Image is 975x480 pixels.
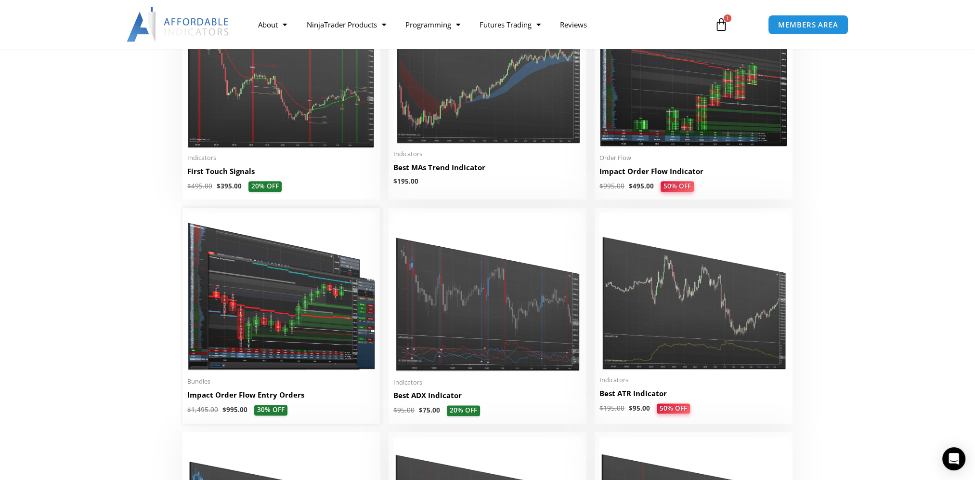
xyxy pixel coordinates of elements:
[393,406,397,414] span: $
[629,404,650,413] bdi: 95.00
[393,406,415,414] bdi: 95.00
[629,404,633,413] span: $
[248,181,282,192] span: 20% OFF
[550,13,596,36] a: Reviews
[393,177,397,186] span: $
[447,405,480,416] span: 20% OFF
[187,154,376,162] span: Indicators
[187,166,376,176] h2: First Touch Signals
[661,181,694,192] span: 50% OFF
[395,13,469,36] a: Programming
[187,166,376,181] a: First Touch Signals
[393,150,582,158] span: Indicators
[187,182,191,190] span: $
[127,7,230,42] img: LogoAI | Affordable Indicators – NinjaTrader
[599,388,788,399] h2: Best ATR Indicator
[393,213,582,372] img: Best ADX Indicator
[599,166,788,176] h2: Impact Order Flow Indicator
[419,406,440,414] bdi: 75.00
[599,166,788,181] a: Impact Order Flow Indicator
[222,405,226,414] span: $
[419,406,423,414] span: $
[778,21,838,28] span: MEMBERS AREA
[393,162,582,173] h2: Best MAs Trend Indicator
[599,154,788,162] span: Order Flow
[393,162,582,177] a: Best MAs Trend Indicator
[942,447,965,470] div: Open Intercom Messenger
[629,182,633,190] span: $
[599,376,788,384] span: Indicators
[187,405,218,414] bdi: 1,495.00
[599,182,624,190] bdi: 995.00
[254,405,287,415] span: 30% OFF
[187,377,376,386] span: Bundles
[297,13,395,36] a: NinjaTrader Products
[217,182,221,190] span: $
[629,182,654,190] bdi: 495.00
[599,388,788,403] a: Best ATR Indicator
[657,403,690,414] span: 50% OFF
[217,182,242,190] bdi: 395.00
[222,405,247,414] bdi: 995.00
[393,177,418,186] bdi: 195.00
[724,14,731,22] span: 1
[187,213,376,372] img: Impact Order Flow Entry Orders
[599,404,603,413] span: $
[393,378,582,387] span: Indicators
[248,13,297,36] a: About
[469,13,550,36] a: Futures Trading
[187,182,212,190] bdi: 495.00
[599,404,624,413] bdi: 195.00
[248,13,703,36] nav: Menu
[768,15,848,35] a: MEMBERS AREA
[187,390,376,405] a: Impact Order Flow Entry Orders
[599,213,788,370] img: Best ATR Indicator
[187,390,376,400] h2: Impact Order Flow Entry Orders
[187,405,191,414] span: $
[393,390,582,405] a: Best ADX Indicator
[599,182,603,190] span: $
[700,11,742,39] a: 1
[393,390,582,400] h2: Best ADX Indicator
